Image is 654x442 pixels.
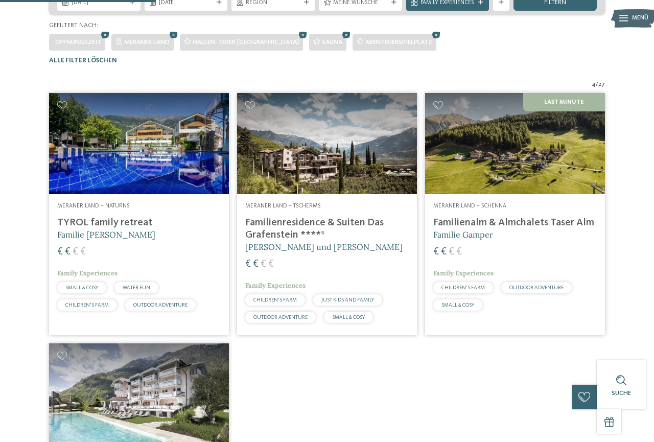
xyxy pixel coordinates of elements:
span: Alle Filter löschen [49,57,117,64]
h4: Familienresidence & Suiten Das Grafenstein ****ˢ [245,217,409,241]
a: Familienhotels gesucht? Hier findet ihr die besten! Meraner Land – Tscherms Familienresidence & S... [237,93,417,335]
span: Abenteuerspielplatz [365,39,432,45]
span: Sauna [322,39,342,45]
span: OUTDOOR ADVENTURE [253,315,308,320]
span: Gefiltert nach: [49,22,98,29]
img: Familien Wellness Residence Tyrol **** [49,93,229,194]
span: 27 [598,81,605,89]
span: € [449,247,454,257]
span: Meraner Land – Schenna [433,203,506,209]
span: € [441,247,447,257]
a: Familienhotels gesucht? Hier findet ihr die besten! Last Minute Meraner Land – Schenna Familienal... [425,93,605,335]
span: SMALL & COSY [332,315,365,320]
span: € [73,247,78,257]
span: Family Experiences [57,269,118,277]
span: JUST KIDS AND FAMILY [321,297,374,303]
span: CHILDREN’S FARM [441,285,485,290]
span: € [253,259,259,269]
span: Familie Gamper [433,229,493,240]
span: [PERSON_NAME] und [PERSON_NAME] [245,242,403,252]
span: € [65,247,71,257]
span: € [57,247,63,257]
span: OUTDOOR ADVENTURE [133,303,188,308]
span: € [261,259,266,269]
span: / [596,81,598,89]
span: OUTDOOR ADVENTURE [509,285,564,290]
span: Familie [PERSON_NAME] [57,229,155,240]
span: SMALL & COSY [441,303,474,308]
span: Meraner Land [124,39,170,45]
span: Family Experiences [433,269,494,277]
span: € [456,247,462,257]
span: CHILDREN’S FARM [65,303,109,308]
span: € [433,247,439,257]
span: € [268,259,274,269]
span: Meraner Land – Tscherms [245,203,320,209]
span: Suche [612,390,631,397]
a: Familienhotels gesucht? Hier findet ihr die besten! Meraner Land – Naturns TYROL family retreat F... [49,93,229,335]
h4: TYROL family retreat [57,217,221,229]
img: Familienhotels gesucht? Hier findet ihr die besten! [237,93,417,194]
span: Family Experiences [245,281,306,290]
span: € [245,259,251,269]
span: SMALL & COSY [65,285,98,290]
h4: Familienalm & Almchalets Taser Alm [433,217,597,229]
span: WATER FUN [123,285,150,290]
span: € [80,247,86,257]
span: Meraner Land – Naturns [57,203,129,209]
span: Hallen- oder [GEOGRAPHIC_DATA] [193,39,299,45]
img: Familienhotels gesucht? Hier findet ihr die besten! [425,93,605,194]
span: Öffnungszeit [55,39,101,45]
span: CHILDREN’S FARM [253,297,297,303]
span: 4 [592,81,596,89]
